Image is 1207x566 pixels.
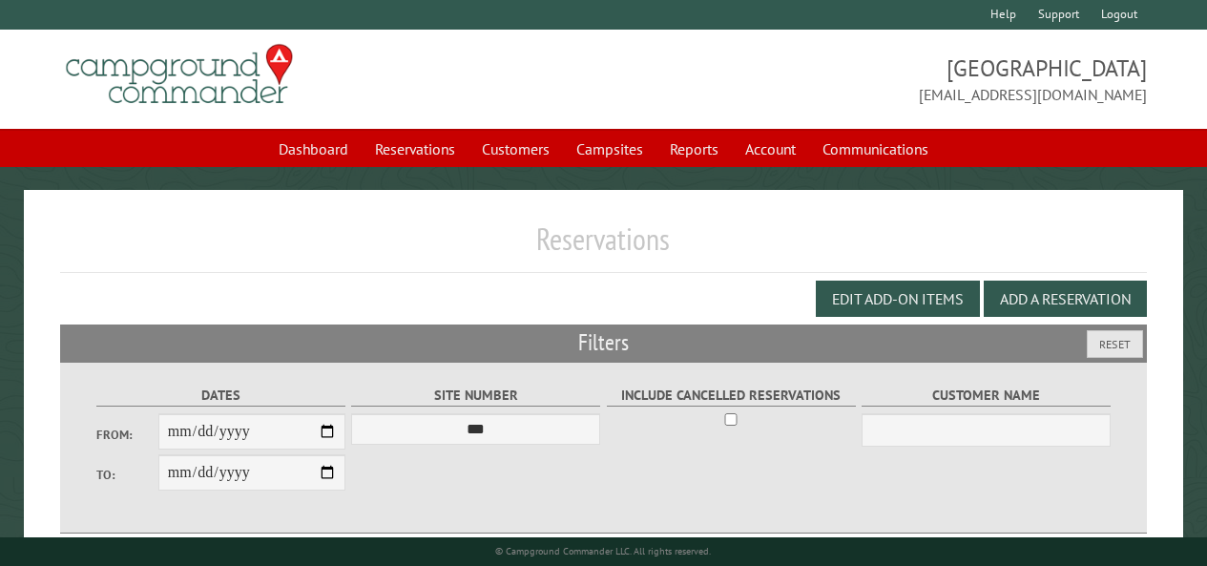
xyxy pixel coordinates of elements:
button: Reset [1087,330,1143,358]
button: Add a Reservation [984,281,1147,317]
label: Include Cancelled Reservations [607,385,856,407]
a: Customers [470,131,561,167]
a: Reservations [364,131,467,167]
label: Customer Name [862,385,1111,407]
img: Campground Commander [60,37,299,112]
a: Reports [658,131,730,167]
label: Site Number [351,385,600,407]
span: [GEOGRAPHIC_DATA] [EMAIL_ADDRESS][DOMAIN_NAME] [604,52,1147,106]
small: © Campground Commander LLC. All rights reserved. [495,545,711,557]
a: Account [734,131,807,167]
h1: Reservations [60,220,1147,273]
label: To: [96,466,158,484]
a: Campsites [565,131,655,167]
a: Communications [811,131,940,167]
label: From: [96,426,158,444]
label: Dates [96,385,345,407]
a: Dashboard [267,131,360,167]
h2: Filters [60,325,1147,361]
button: Edit Add-on Items [816,281,980,317]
